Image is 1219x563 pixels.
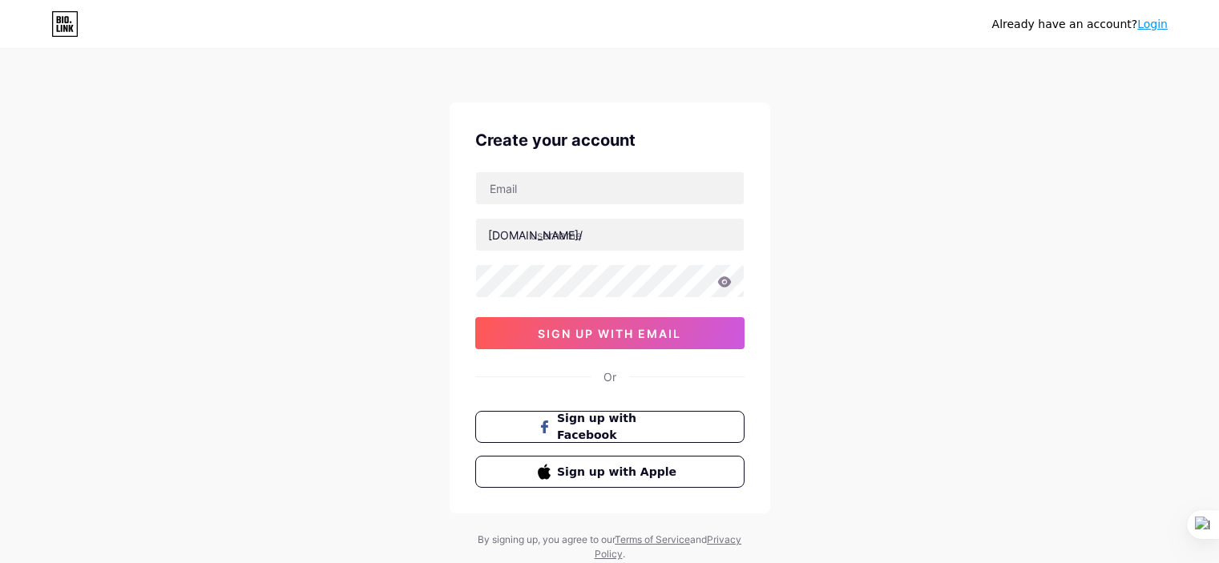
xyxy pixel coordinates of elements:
input: username [476,219,744,251]
div: Already have an account? [992,16,1168,33]
div: Or [603,368,616,385]
a: Login [1137,18,1168,30]
div: By signing up, you agree to our and . [474,533,746,561]
span: Sign up with Facebook [557,410,681,444]
div: [DOMAIN_NAME]/ [488,227,583,243]
button: sign up with email [475,317,745,349]
input: Email [476,172,744,204]
button: Sign up with Facebook [475,411,745,443]
button: Sign up with Apple [475,456,745,488]
span: sign up with email [538,327,681,340]
div: Create your account [475,128,745,152]
span: Sign up with Apple [557,464,681,481]
a: Terms of Service [615,533,690,545]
